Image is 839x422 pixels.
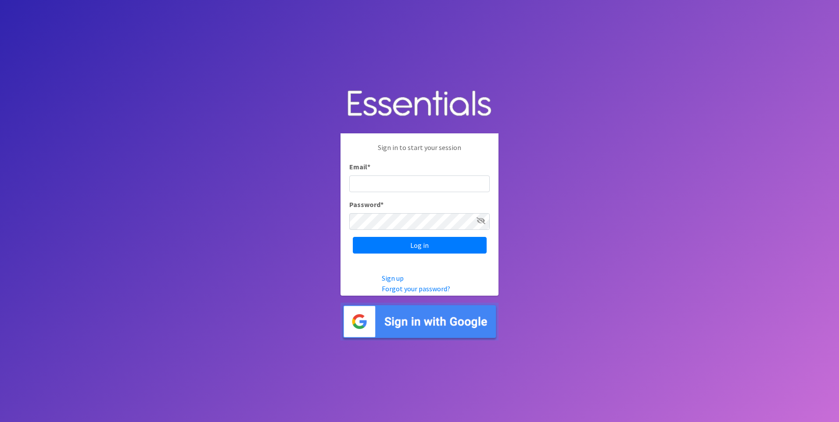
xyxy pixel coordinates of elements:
[341,82,498,127] img: Human Essentials
[341,303,498,341] img: Sign in with Google
[353,237,487,254] input: Log in
[380,200,384,209] abbr: required
[349,142,490,161] p: Sign in to start your session
[367,162,370,171] abbr: required
[382,284,450,293] a: Forgot your password?
[349,199,384,210] label: Password
[382,274,404,283] a: Sign up
[349,161,370,172] label: Email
